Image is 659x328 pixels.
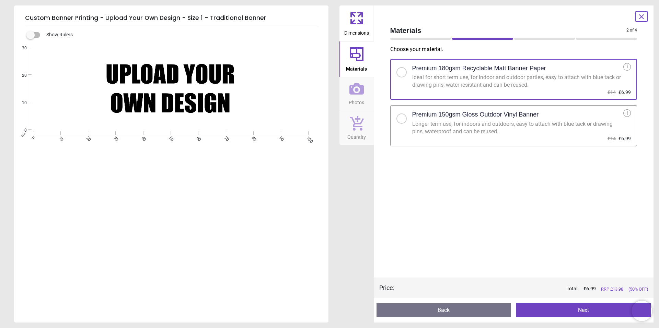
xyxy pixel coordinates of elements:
[14,100,27,106] span: 10
[195,135,199,140] span: 60
[347,131,366,141] span: Quantity
[412,110,539,119] h2: Premium 150gsm Gloss Outdoor Vinyl Banner
[20,132,26,138] span: cm
[85,135,89,140] span: 20
[349,96,364,106] span: Photos
[339,41,374,77] button: Materials
[608,89,616,95] span: £14
[626,27,637,33] span: 2 of 4
[618,136,631,141] span: £6.99
[601,286,623,292] span: RRP
[278,135,282,140] span: 90
[25,11,317,25] h5: Custom Banner Printing - Upload Your Own Design - Size 1 - Traditional Banner
[339,5,374,41] button: Dimensions
[167,135,172,140] span: 50
[623,109,631,117] div: i
[583,286,596,292] span: £
[390,46,643,53] p: Choose your material .
[628,286,648,292] span: (50% OFF)
[14,127,27,133] span: 0
[14,45,27,51] span: 30
[223,135,227,140] span: 70
[618,89,631,95] span: £6.99
[346,62,367,73] span: Materials
[344,26,369,37] span: Dimensions
[412,74,624,89] div: Ideal for short term use, for indoor and outdoor parties, easy to attach with blue tack or drawin...
[610,287,623,292] span: £ 13.98
[412,120,624,136] div: Longer term use, for indoors and outdoors, easy to attach with blue tack or drawing pins, waterpr...
[31,31,328,39] div: Show Rulers
[623,63,631,71] div: i
[339,77,374,111] button: Photos
[113,135,117,140] span: 30
[632,301,652,321] iframe: Brevo live chat
[30,135,34,140] span: 0
[250,135,255,140] span: 80
[57,135,62,140] span: 10
[586,286,596,291] span: 6.99
[516,303,651,317] button: Next
[390,25,627,35] span: Materials
[14,73,27,78] span: 20
[377,303,511,317] button: Back
[140,135,144,140] span: 40
[305,135,310,140] span: 100
[379,283,394,292] div: Price :
[405,286,648,292] div: Total:
[608,136,616,141] span: £14
[412,64,546,73] h2: Premium 180gsm Recyclable Matt Banner Paper
[339,111,374,145] button: Quantity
